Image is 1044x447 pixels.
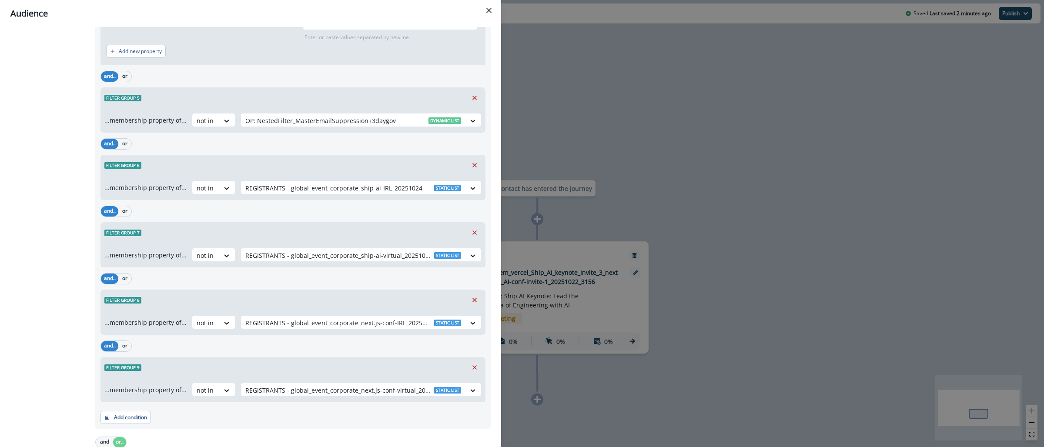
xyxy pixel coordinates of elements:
[104,385,187,394] p: ...membership property of...
[101,206,118,217] button: and..
[101,139,118,149] button: and..
[468,294,482,307] button: Remove
[468,361,482,374] button: Remove
[104,318,187,327] p: ...membership property of...
[119,48,162,54] p: Add new property
[118,71,131,82] button: or
[104,116,187,125] p: ...membership property of...
[104,183,187,192] p: ...membership property of...
[100,411,151,424] button: Add condition
[106,45,166,58] button: Add new property
[104,230,141,236] span: Filter group 7
[104,364,141,371] span: Filter group 9
[118,139,131,149] button: or
[101,341,118,351] button: and..
[10,7,491,20] div: Audience
[303,33,411,41] p: Enter or paste values separated by newline
[104,297,141,304] span: Filter group 8
[468,159,482,172] button: Remove
[482,3,496,17] button: Close
[118,206,131,217] button: or
[101,71,118,82] button: and..
[118,341,131,351] button: or
[104,162,141,169] span: Filter group 6
[104,95,141,101] span: Filter group 5
[104,250,187,260] p: ...membership property of...
[101,274,118,284] button: and..
[468,91,482,104] button: Remove
[468,226,482,239] button: Remove
[118,274,131,284] button: or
